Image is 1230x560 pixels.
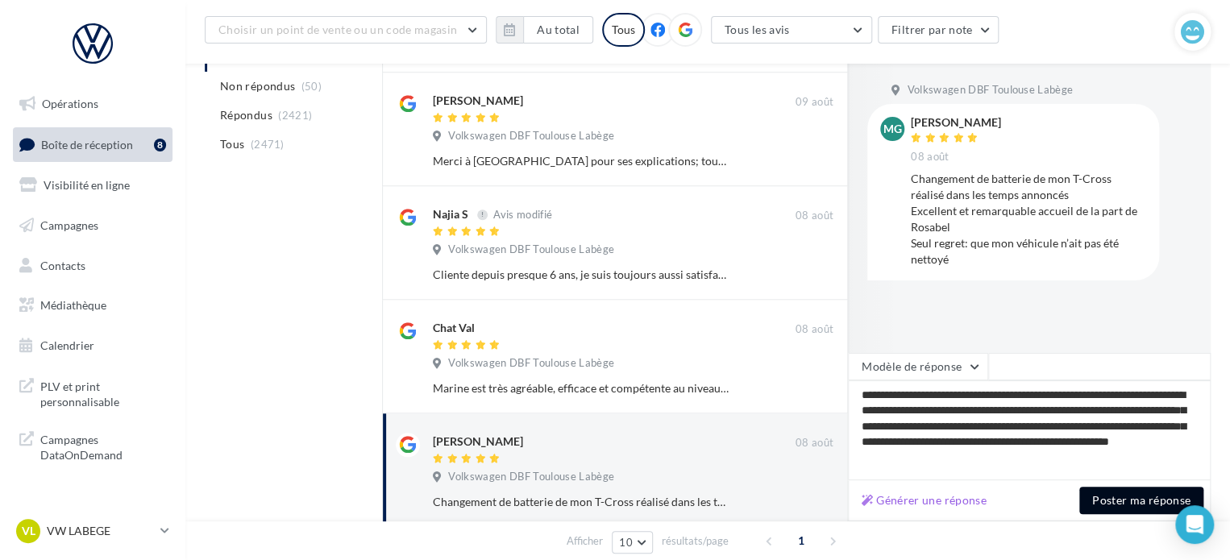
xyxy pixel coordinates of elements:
[10,369,176,417] a: PLV et print personnalisable
[10,168,176,202] a: Visibilité en ligne
[493,208,552,221] span: Avis modifié
[10,127,176,162] a: Boîte de réception8
[567,533,603,549] span: Afficher
[780,491,833,513] button: Ignorer
[154,139,166,151] div: 8
[619,536,633,549] span: 10
[780,263,833,286] button: Ignorer
[10,87,176,121] a: Opérations
[301,80,322,93] span: (50)
[433,93,523,109] div: [PERSON_NAME]
[433,494,729,510] div: Changement de batterie de mon T-Cross réalisé dans les temps annoncés Excellent et remarquable ac...
[883,121,902,137] span: mg
[907,83,1073,97] span: Volkswagen DBF Toulouse Labège
[433,380,729,396] div: Marine est très agréable, efficace et compétente au niveau VW Labège très bon accueil sérieux et ...
[448,243,614,257] span: Volkswagen DBF Toulouse Labège
[433,206,468,222] div: Najia S
[220,107,272,123] span: Répondus
[278,109,312,122] span: (2421)
[788,528,814,554] span: 1
[10,249,176,283] a: Contacts
[780,377,833,400] button: Ignorer
[433,433,523,450] div: [PERSON_NAME]
[448,356,614,371] span: Volkswagen DBF Toulouse Labège
[911,117,1001,128] div: [PERSON_NAME]
[848,353,988,380] button: Modèle de réponse
[220,136,244,152] span: Tous
[10,329,176,363] a: Calendrier
[218,23,457,36] span: Choisir un point de vente ou un code magasin
[855,491,993,510] button: Générer une réponse
[220,78,295,94] span: Non répondus
[602,13,645,47] div: Tous
[40,375,166,410] span: PLV et print personnalisable
[433,267,729,283] div: Cliente depuis presque 6 ans, je suis toujours aussi satisfaite des véhicules et surtout du profe...
[496,16,593,44] button: Au total
[878,16,999,44] button: Filtrer par note
[13,516,172,546] a: VL VW LABEGE
[47,523,154,539] p: VW LABEGE
[725,23,790,36] span: Tous les avis
[10,288,176,322] a: Médiathèque
[796,95,833,110] span: 09 août
[41,137,133,151] span: Boîte de réception
[796,209,833,223] span: 08 août
[911,171,1146,268] div: Changement de batterie de mon T-Cross réalisé dans les temps annoncés Excellent et remarquable ac...
[662,533,729,549] span: résultats/page
[433,320,475,336] div: Chat Val
[780,150,833,172] button: Ignorer
[10,422,176,470] a: Campagnes DataOnDemand
[1079,487,1203,514] button: Poster ma réponse
[796,322,833,337] span: 08 août
[205,16,487,44] button: Choisir un point de vente ou un code magasin
[40,298,106,312] span: Médiathèque
[40,429,166,463] span: Campagnes DataOnDemand
[796,436,833,450] span: 08 août
[42,97,98,110] span: Opérations
[433,153,729,169] div: Merci à [GEOGRAPHIC_DATA] pour ses explications; tout ceci est fort utile pour une meilleure expé...
[711,16,872,44] button: Tous les avis
[44,178,130,192] span: Visibilité en ligne
[448,129,614,143] span: Volkswagen DBF Toulouse Labège
[448,470,614,484] span: Volkswagen DBF Toulouse Labège
[40,258,85,272] span: Contacts
[523,16,593,44] button: Au total
[612,531,653,554] button: 10
[1175,505,1214,544] div: Open Intercom Messenger
[40,338,94,352] span: Calendrier
[22,523,35,539] span: VL
[911,150,949,164] span: 08 août
[251,138,285,151] span: (2471)
[10,209,176,243] a: Campagnes
[40,218,98,232] span: Campagnes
